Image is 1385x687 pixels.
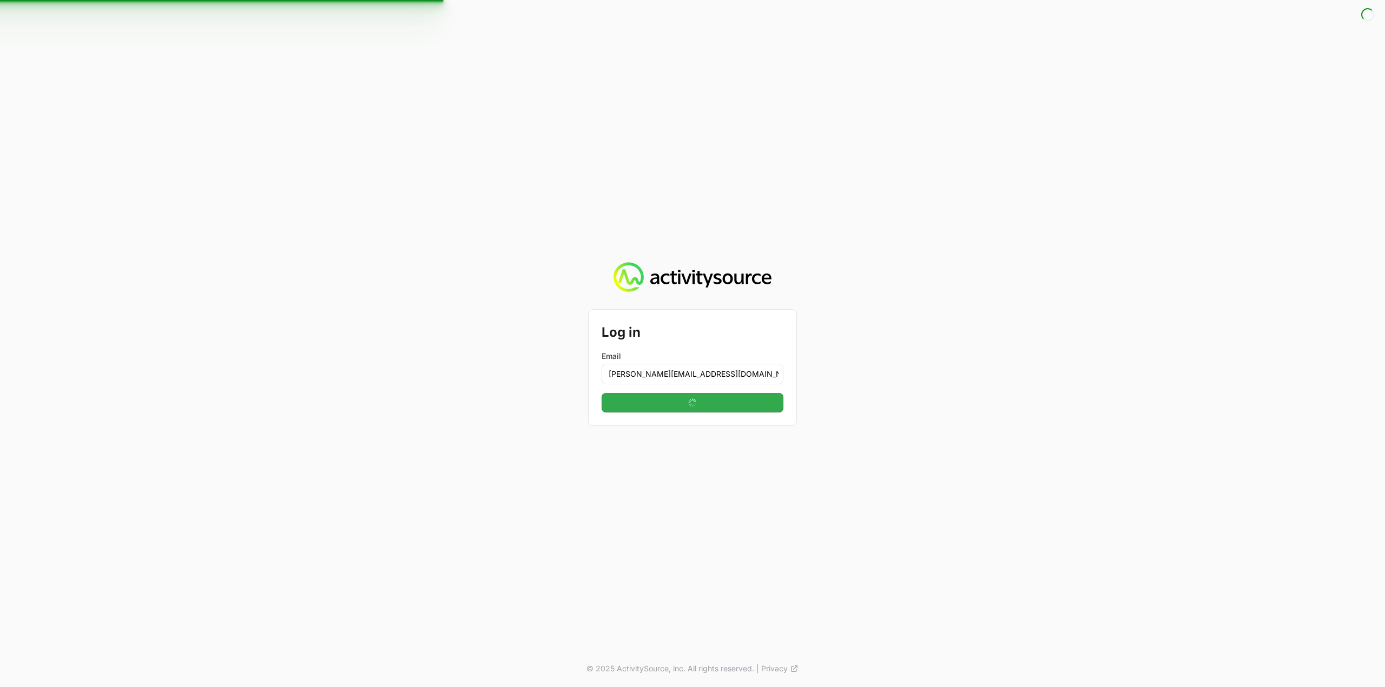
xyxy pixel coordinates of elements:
img: Activity Source [614,262,771,292]
span: | [756,663,759,674]
a: Privacy [761,663,799,674]
p: © 2025 ActivitySource, inc. All rights reserved. [586,663,754,674]
h2: Log in [602,323,783,342]
input: Enter your email [602,364,783,384]
label: Email [602,351,783,362]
